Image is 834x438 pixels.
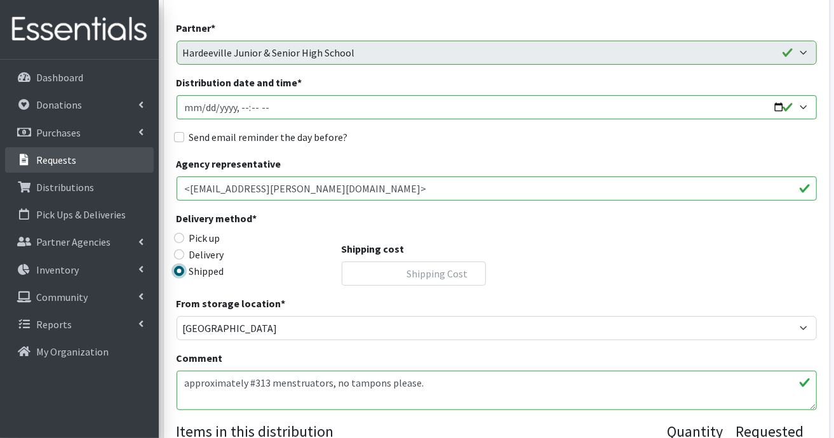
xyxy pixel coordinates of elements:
[5,8,154,51] img: HumanEssentials
[36,263,79,276] p: Inventory
[36,71,83,84] p: Dashboard
[5,147,154,173] a: Requests
[177,296,286,311] label: From storage location
[189,129,348,145] label: Send email reminder the day before?
[5,175,154,200] a: Distributions
[5,284,154,310] a: Community
[5,339,154,364] a: My Organization
[253,212,257,225] abbr: required
[212,22,216,34] abbr: required
[177,371,817,410] textarea: approximately #313 menstruators, no tampons please.
[5,120,154,145] a: Purchases
[36,98,82,111] p: Donations
[298,76,302,89] abbr: required
[342,241,405,256] label: Shipping cost
[36,291,88,303] p: Community
[189,263,224,279] label: Shipped
[36,154,76,166] p: Requests
[36,126,81,139] p: Purchases
[36,181,94,194] p: Distributions
[5,312,154,337] a: Reports
[177,75,302,90] label: Distribution date and time
[5,202,154,227] a: Pick Ups & Deliveries
[189,230,220,246] label: Pick up
[5,229,154,255] a: Partner Agencies
[36,345,109,358] p: My Organization
[342,262,486,286] input: Shipping Cost
[177,350,223,366] label: Comment
[36,208,126,221] p: Pick Ups & Deliveries
[5,92,154,117] a: Donations
[5,65,154,90] a: Dashboard
[281,297,286,310] abbr: required
[5,257,154,282] a: Inventory
[36,318,72,331] p: Reports
[189,247,224,262] label: Delivery
[177,211,337,230] legend: Delivery method
[36,236,111,248] p: Partner Agencies
[177,20,216,36] label: Partner
[177,156,281,171] label: Agency representative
